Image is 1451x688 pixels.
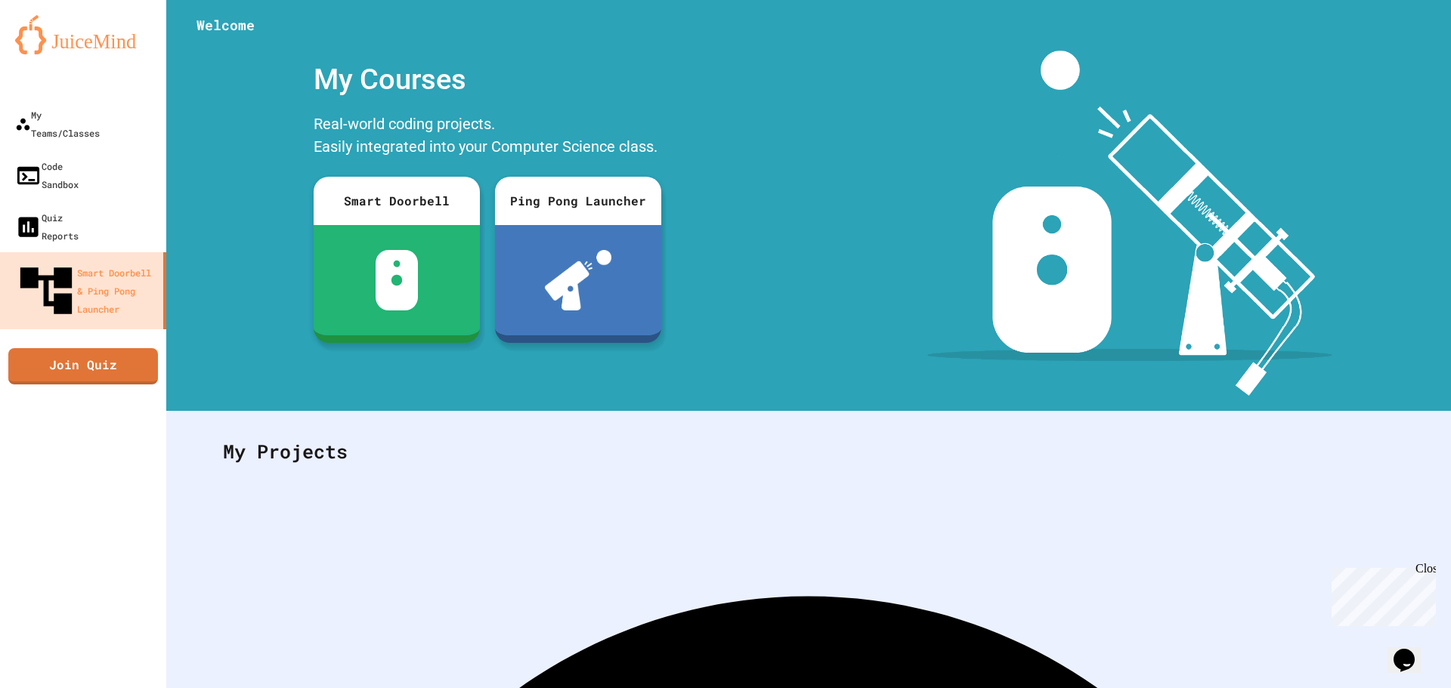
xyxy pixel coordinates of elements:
[306,109,669,165] div: Real-world coding projects. Easily integrated into your Computer Science class.
[15,15,151,54] img: logo-orange.svg
[1326,562,1436,626] iframe: chat widget
[306,51,669,109] div: My Courses
[376,250,419,310] img: sdb-white.svg
[15,106,100,142] div: My Teams/Classes
[8,348,158,384] a: Join Quiz
[495,177,661,225] div: Ping Pong Launcher
[314,177,480,225] div: Smart Doorbell
[6,6,104,96] div: Chat with us now!Close
[545,250,612,310] img: ppl-with-ball.png
[1388,628,1436,673] iframe: chat widget
[15,208,79,245] div: Quiz Reports
[15,157,79,193] div: Code Sandbox
[208,422,1409,481] div: My Projects
[927,51,1332,396] img: banner-image-my-projects.png
[15,260,157,322] div: Smart Doorbell & Ping Pong Launcher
